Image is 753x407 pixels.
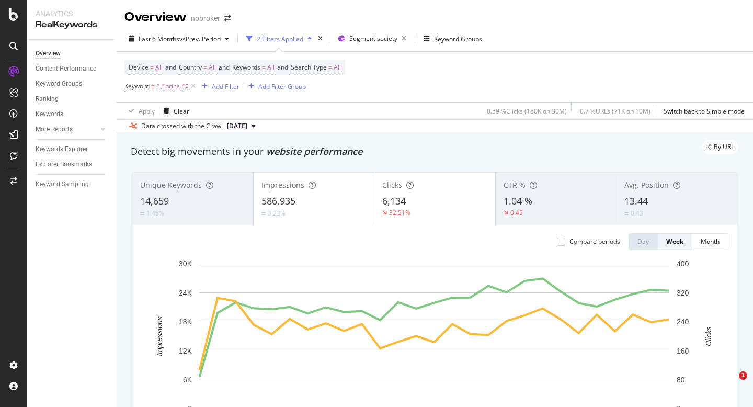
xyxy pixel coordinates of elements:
text: 24K [179,289,192,297]
button: [DATE] [223,120,260,132]
span: All [209,60,216,75]
span: and [219,63,230,72]
button: 2 Filters Applied [242,30,316,47]
div: Explorer Bookmarks [36,159,92,170]
div: Compare periods [569,237,620,246]
div: 0.43 [631,209,643,218]
span: Last 6 Months [139,35,179,43]
button: Add Filter [198,80,239,93]
span: Clicks [382,180,402,190]
span: = [150,63,154,72]
div: RealKeywords [36,19,107,31]
span: Avg. Position [624,180,669,190]
div: times [316,33,325,44]
span: = [328,63,332,72]
div: Data crossed with the Crawl [141,121,223,131]
button: Keyword Groups [419,30,486,47]
span: = [151,82,155,91]
div: 0.7 % URLs ( 71K on 10M ) [580,107,651,116]
span: Segment: society [349,34,397,43]
div: Add Filter [212,82,239,91]
div: nobroker [191,13,220,24]
span: 13.44 [624,195,648,207]
div: 0.59 % Clicks ( 180K on 30M ) [487,107,567,116]
span: All [334,60,341,75]
text: 160 [677,347,689,355]
button: Apply [124,103,155,119]
span: By URL [714,144,734,150]
text: 18K [179,318,192,326]
div: 1.45% [146,209,164,218]
span: 586,935 [261,195,295,207]
div: legacy label [702,140,738,154]
a: Ranking [36,94,108,105]
span: Impressions [261,180,304,190]
div: Clear [174,107,189,116]
span: vs Prev. Period [179,35,221,43]
a: Keyword Sampling [36,179,108,190]
div: Switch back to Simple mode [664,107,745,116]
a: Explorer Bookmarks [36,159,108,170]
span: ^.*price.*$ [156,79,189,94]
div: arrow-right-arrow-left [224,15,231,22]
div: More Reports [36,124,73,135]
a: Keywords [36,109,108,120]
span: Device [129,63,149,72]
span: All [155,60,163,75]
span: = [262,63,266,72]
div: Overview [124,8,187,26]
text: 30K [179,259,192,268]
span: 1 [739,371,747,380]
button: Last 6 MonthsvsPrev. Period [124,30,233,47]
div: Day [637,237,649,246]
span: 14,659 [140,195,169,207]
text: 240 [677,318,689,326]
div: 2 Filters Applied [257,35,303,43]
span: and [277,63,288,72]
div: Analytics [36,8,107,19]
span: Unique Keywords [140,180,202,190]
img: Equal [140,212,144,215]
a: Content Performance [36,63,108,74]
span: 2025 Aug. 4th [227,121,247,131]
div: Apply [139,107,155,116]
div: 0.45 [510,208,523,217]
text: 6K [183,376,192,384]
div: Keyword Groups [434,35,482,43]
button: Day [629,233,658,250]
span: Search Type [291,63,327,72]
text: 320 [677,289,689,297]
button: Month [692,233,728,250]
div: Keyword Groups [36,78,82,89]
button: Switch back to Simple mode [659,103,745,119]
div: Ranking [36,94,59,105]
text: 400 [677,259,689,268]
div: Keyword Sampling [36,179,89,190]
span: CTR % [504,180,526,190]
button: Week [658,233,692,250]
img: Equal [624,212,629,215]
span: Keyword [124,82,150,91]
a: Keyword Groups [36,78,108,89]
button: Clear [159,103,189,119]
a: Keywords Explorer [36,144,108,155]
a: Overview [36,48,108,59]
text: 12K [179,347,192,355]
span: = [203,63,207,72]
div: Keywords [36,109,63,120]
div: Keywords Explorer [36,144,88,155]
div: Month [701,237,720,246]
button: Add Filter Group [244,80,306,93]
div: Overview [36,48,61,59]
button: Segment:society [334,30,410,47]
span: and [165,63,176,72]
div: 3.23% [268,209,286,218]
text: 80 [677,376,685,384]
a: More Reports [36,124,98,135]
iframe: Intercom live chat [717,371,743,397]
span: Keywords [232,63,260,72]
img: Equal [261,212,266,215]
text: Impressions [155,316,164,356]
span: All [267,60,275,75]
text: Clicks [704,326,713,346]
